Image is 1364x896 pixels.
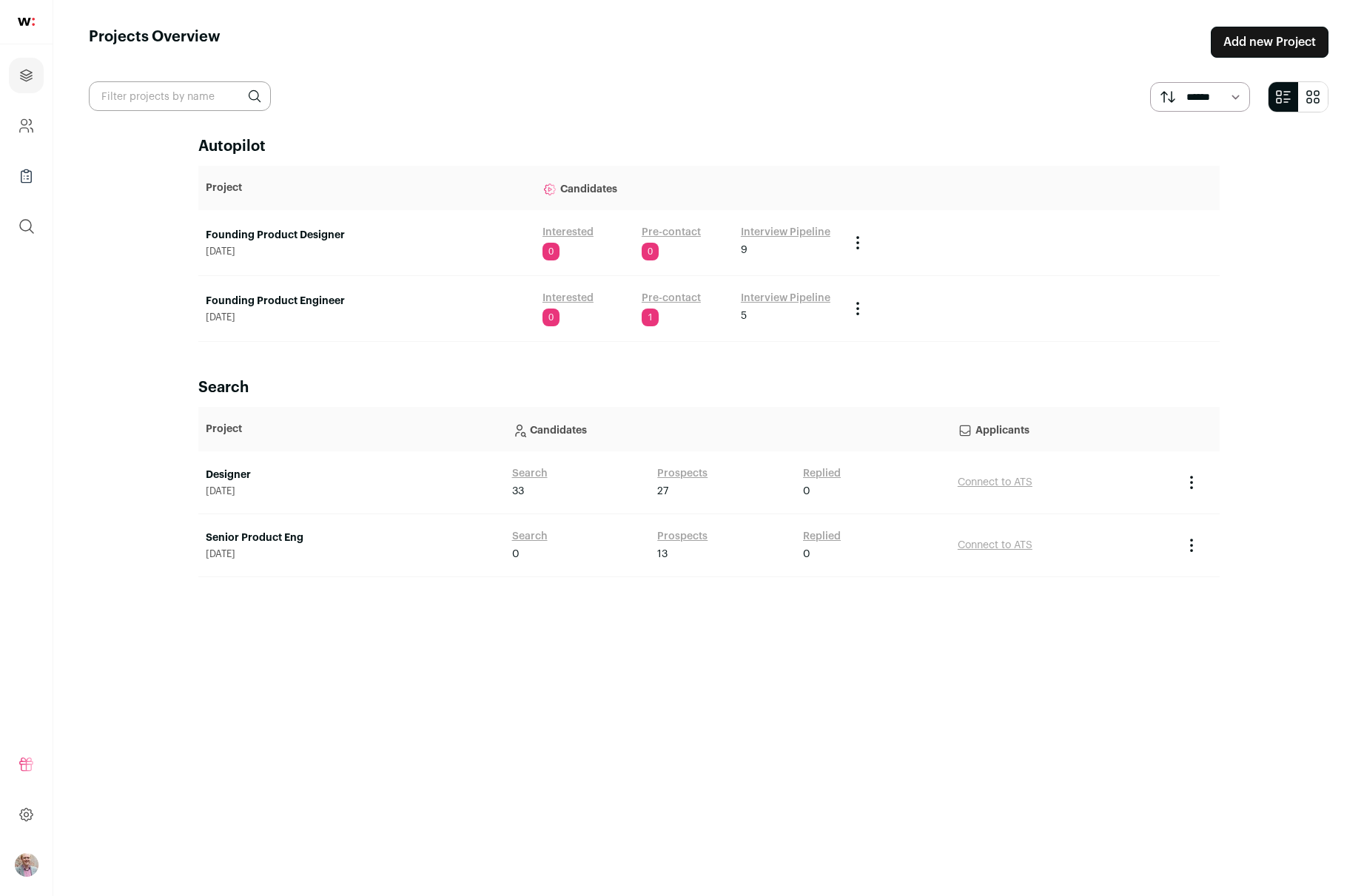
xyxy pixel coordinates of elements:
p: Candidates [512,414,943,444]
img: 190284-medium_jpg [15,853,38,877]
a: Designer [206,468,497,482]
span: 0 [512,547,520,562]
span: 27 [657,484,668,499]
a: Prospects [657,466,708,481]
a: Prospects [657,529,708,544]
span: [DATE] [206,246,528,257]
a: Senior Product Eng [206,530,497,545]
button: Project Actions [1183,474,1200,491]
p: Project [206,181,528,195]
button: Open dropdown [15,853,38,877]
span: [DATE] [206,311,528,323]
span: 0 [642,243,659,260]
p: Candidates [542,173,834,203]
a: Replied [803,466,841,481]
button: Project Actions [849,234,867,252]
a: Company Lists [9,158,44,194]
span: 33 [512,484,524,499]
a: Replied [803,529,841,544]
a: Projects [9,58,44,93]
a: Interested [542,225,594,240]
a: Connect to ATS [958,540,1032,550]
p: Applicants [958,414,1168,444]
h2: Search [198,377,1220,398]
h1: Projects Overview [89,27,221,58]
a: Pre-contact [642,291,701,306]
a: Interested [542,291,594,306]
a: Founding Product Designer [206,228,528,243]
a: Interview Pipeline [741,225,830,240]
a: Founding Product Engineer [206,294,528,309]
span: 0 [542,309,560,326]
a: Company and ATS Settings [9,108,44,144]
a: Connect to ATS [958,477,1032,488]
span: 1 [642,309,659,326]
input: Filter projects by name [89,81,271,111]
h2: Autopilot [198,136,1220,157]
span: [DATE] [206,548,497,560]
span: 0 [803,484,810,499]
span: 9 [741,243,747,257]
span: 0 [542,243,560,260]
span: [DATE] [206,485,497,497]
a: Search [512,529,548,544]
button: Project Actions [1183,536,1200,554]
span: 13 [657,547,668,562]
p: Project [206,422,497,437]
img: wellfound-shorthand-0d5821cbd27db2630d0214b213865d53afaa358527fdda9d0ea32b1df1b89c2c.svg [18,18,35,26]
a: Add new Project [1211,27,1328,58]
span: 5 [741,309,747,323]
span: 0 [803,547,810,562]
a: Interview Pipeline [741,291,830,306]
button: Project Actions [849,300,867,317]
a: Search [512,466,548,481]
a: Pre-contact [642,225,701,240]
